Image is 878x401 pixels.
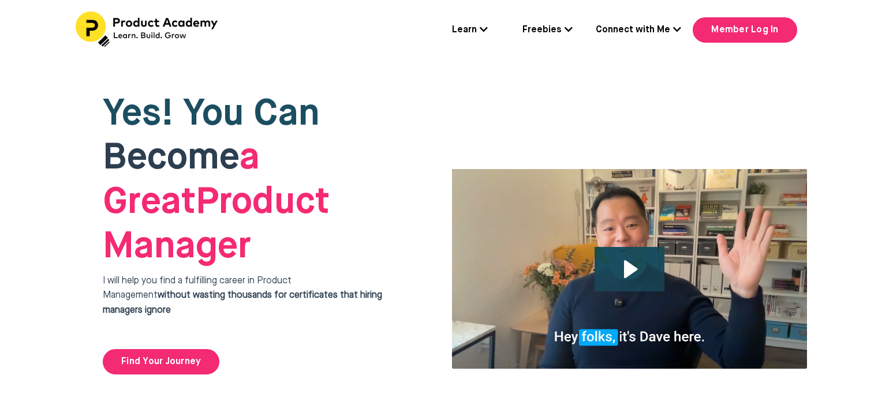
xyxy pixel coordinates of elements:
a: Freebies [522,23,573,38]
strong: a Great [103,140,260,221]
a: Find Your Journey [103,349,219,374]
span: Yes! You Can [103,96,320,133]
button: Play Video: file-uploads/sites/127338/video/4ffeae-3e1-a2cd-5ad6-eac528a42_Why_I_built_product_ac... [595,247,664,291]
span: Product Manager [103,140,330,265]
a: Member Log In [693,17,797,43]
a: Connect with Me [596,23,681,38]
span: I will help you find a fulfilling career in Product Management [103,276,382,315]
img: Header Logo [76,12,220,47]
strong: without wasting thousands for certificates that hiring managers ignore [103,291,382,315]
span: Become [103,140,240,177]
a: Learn [452,23,488,38]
